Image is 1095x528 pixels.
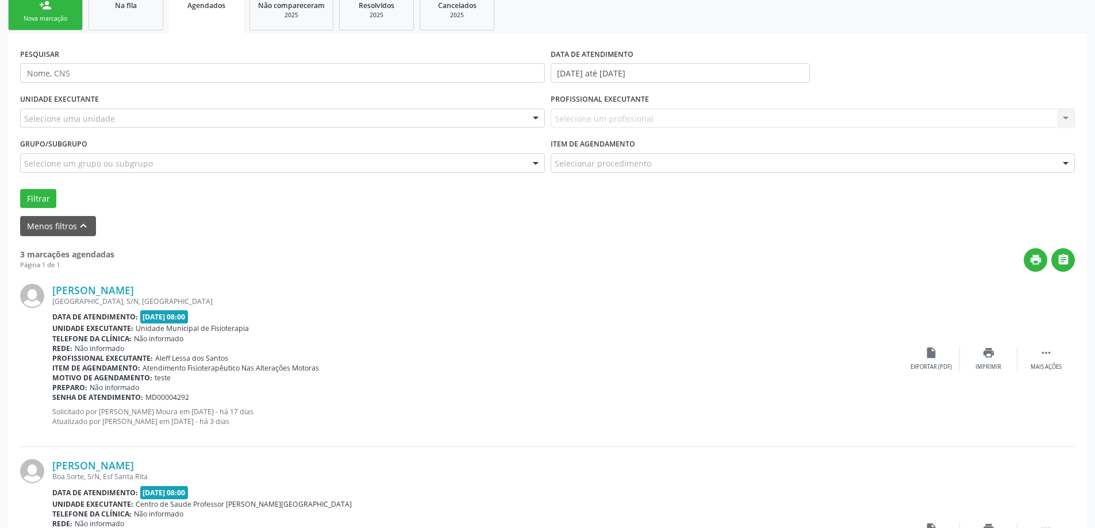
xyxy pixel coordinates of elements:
[348,11,405,20] div: 2025
[52,509,132,519] b: Telefone da clínica:
[20,63,545,83] input: Nome, CNS
[155,353,228,363] span: Aleff Lessa dos Santos
[1051,248,1075,272] button: 
[52,459,134,472] a: [PERSON_NAME]
[52,334,132,344] b: Telefone da clínica:
[975,363,1001,371] div: Imprimir
[52,312,138,322] b: Data de atendimento:
[20,249,114,260] strong: 3 marcações agendadas
[20,45,59,63] label: PESQUISAR
[1029,253,1042,266] i: print
[52,407,902,426] p: Solicitado por [PERSON_NAME] Moura em [DATE] - há 17 dias Atualizado por [PERSON_NAME] em [DATE] ...
[140,486,189,499] span: [DATE] 08:00
[551,136,635,153] label: Item de agendamento
[982,346,995,359] i: print
[24,157,153,169] span: Selecione um grupo ou subgrupo
[910,363,952,371] div: Exportar (PDF)
[20,284,44,308] img: img
[77,219,90,232] i: keyboard_arrow_up
[52,488,138,498] b: Data de atendimento:
[258,1,325,10] span: Não compareceram
[20,260,114,270] div: Página 1 de 1
[52,344,72,353] b: Rede:
[438,1,477,10] span: Cancelados
[136,499,352,509] span: Centro de Saude Professor [PERSON_NAME][GEOGRAPHIC_DATA]
[90,383,139,392] span: Não informado
[52,373,152,383] b: Motivo de agendamento:
[187,1,225,10] span: Agendados
[20,459,44,483] img: img
[1040,346,1052,359] i: 
[52,392,143,402] b: Senha de atendimento:
[359,1,394,10] span: Resolvidos
[1024,248,1047,272] button: print
[136,323,249,333] span: Unidade Municipal de Fisioterapia
[17,14,74,23] div: Nova marcação
[115,1,137,10] span: Na fila
[134,334,183,344] span: Não informado
[555,157,651,169] span: Selecionar procedimento
[140,310,189,323] span: [DATE] 08:00
[143,363,319,373] span: Atendimento Fisioterapêutico Nas Alterações Motoras
[1031,363,1062,371] div: Mais ações
[20,91,99,109] label: UNIDADE EXECUTANTE
[134,509,183,519] span: Não informado
[52,499,133,509] b: Unidade executante:
[20,189,56,209] button: Filtrar
[551,45,633,63] label: DATA DE ATENDIMENTO
[551,91,649,109] label: PROFISSIONAL EXECUTANTE
[52,383,87,392] b: Preparo:
[52,284,134,296] a: [PERSON_NAME]
[52,296,902,306] div: [GEOGRAPHIC_DATA], S/N, [GEOGRAPHIC_DATA]
[52,353,153,363] b: Profissional executante:
[24,113,115,125] span: Selecione uma unidade
[52,363,140,373] b: Item de agendamento:
[551,63,810,83] input: Selecione um intervalo
[258,11,325,20] div: 2025
[428,11,486,20] div: 2025
[52,323,133,333] b: Unidade executante:
[75,344,124,353] span: Não informado
[155,373,171,383] span: teste
[20,216,96,236] button: Menos filtroskeyboard_arrow_up
[20,136,87,153] label: Grupo/Subgrupo
[925,346,938,359] i: insert_drive_file
[52,472,902,481] div: Boa Sorte, S/N, Esf Santa Rita
[145,392,189,402] span: MD00004292
[1057,253,1070,266] i: 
